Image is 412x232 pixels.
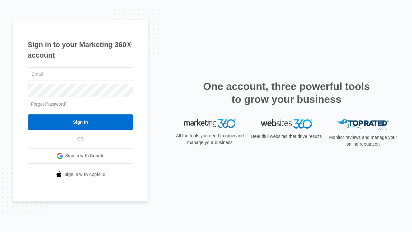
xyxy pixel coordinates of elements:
[28,114,133,130] input: Sign In
[64,171,106,178] span: Sign in with Apple Id
[337,119,389,130] img: Top Rated Local
[174,132,246,146] p: All the tools you need to grow and manage your business
[201,80,372,106] h2: One account, three powerful tools to grow your business
[28,167,133,182] a: Sign in with Apple Id
[73,136,89,142] span: OR
[65,152,105,159] span: Sign in with Google
[31,101,68,107] a: Forgot Password?
[28,67,133,81] input: Email
[250,133,323,140] p: Beautiful websites that drive results
[184,119,236,128] img: Marketing 360
[28,148,133,164] a: Sign in with Google
[327,134,399,148] p: Monitor reviews and manage your online reputation
[261,119,312,129] img: Websites 360
[28,39,133,61] h1: Sign in to your Marketing 360® account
